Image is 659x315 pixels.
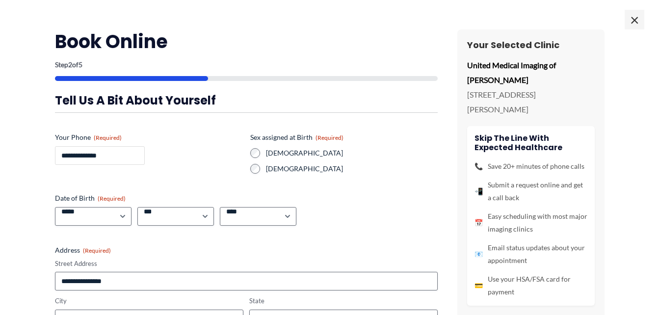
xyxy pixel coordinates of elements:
[55,245,111,255] legend: Address
[266,164,438,174] label: [DEMOGRAPHIC_DATA]
[474,133,587,152] h4: Skip the line with Expected Healthcare
[55,193,126,203] legend: Date of Birth
[474,279,483,292] span: 💳
[98,195,126,202] span: (Required)
[55,93,438,108] h3: Tell us a bit about yourself
[55,132,242,142] label: Your Phone
[474,248,483,261] span: 📧
[474,160,483,173] span: 📞
[250,132,343,142] legend: Sex assigned at Birth
[474,210,587,236] li: Easy scheduling with most major imaging clinics
[55,296,243,306] label: City
[83,247,111,254] span: (Required)
[467,39,595,51] h3: Your Selected Clinic
[474,273,587,298] li: Use your HSA/FSA card for payment
[467,58,595,87] p: United Medical Imaging of [PERSON_NAME]
[79,60,82,69] span: 5
[474,216,483,229] span: 📅
[266,148,438,158] label: [DEMOGRAPHIC_DATA]
[249,296,438,306] label: State
[55,61,438,68] p: Step of
[474,185,483,198] span: 📲
[316,134,343,141] span: (Required)
[625,10,644,29] span: ×
[474,160,587,173] li: Save 20+ minutes of phone calls
[467,87,595,116] p: [STREET_ADDRESS][PERSON_NAME]
[474,179,587,204] li: Submit a request online and get a call back
[55,259,438,268] label: Street Address
[55,29,438,53] h2: Book Online
[94,134,122,141] span: (Required)
[474,241,587,267] li: Email status updates about your appointment
[68,60,72,69] span: 2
